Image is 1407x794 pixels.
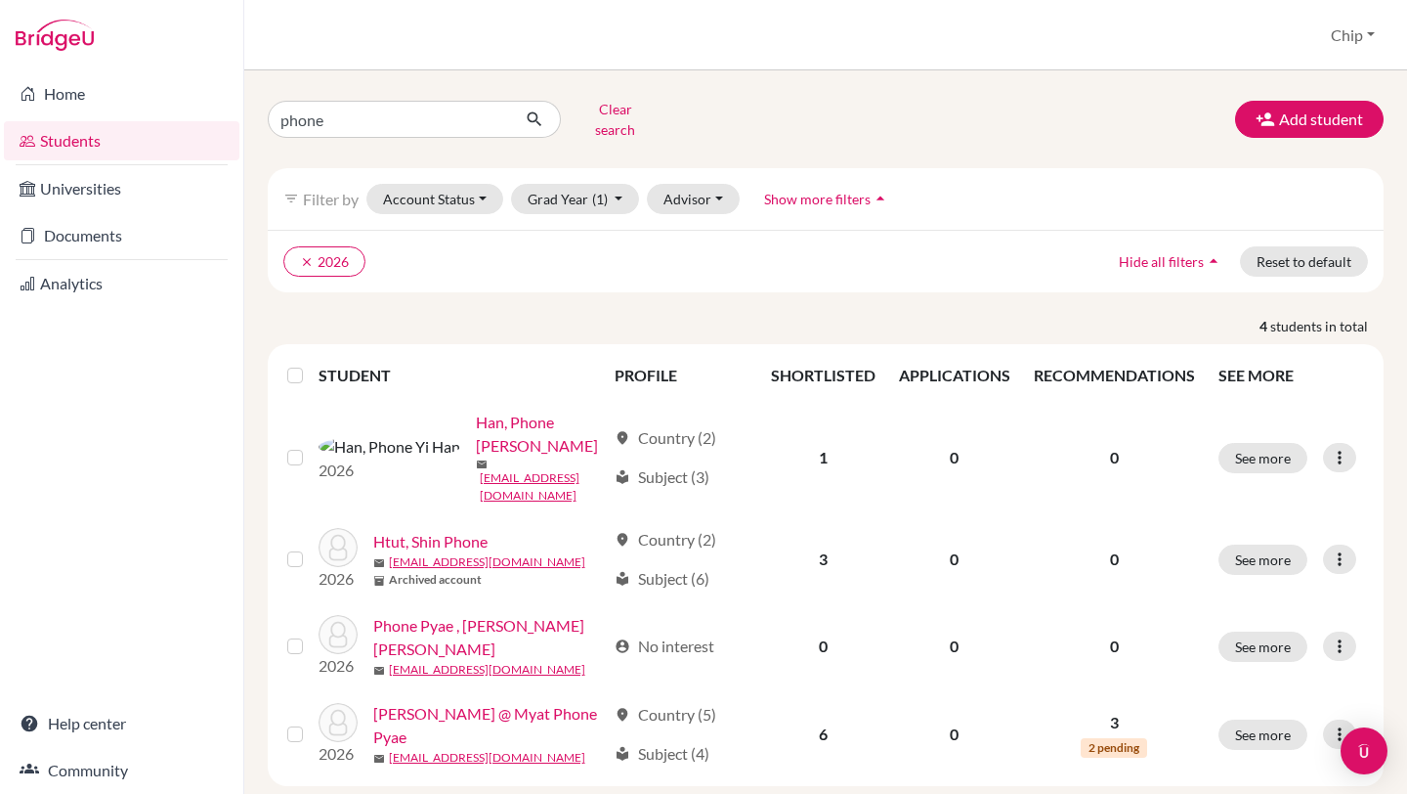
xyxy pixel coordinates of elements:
button: Show more filtersarrow_drop_up [747,184,907,214]
i: filter_list [283,191,299,206]
a: Analytics [4,264,239,303]
button: clear2026 [283,246,365,277]
a: [PERSON_NAME] @ Myat Phone Pyae [373,702,606,749]
span: mail [373,557,385,569]
a: [EMAIL_ADDRESS][DOMAIN_NAME] [389,749,585,767]
span: local_library [615,571,630,587]
span: (1) [592,191,608,207]
span: Show more filters [764,191,871,207]
span: location_on [615,430,630,446]
p: 0 [1034,446,1195,469]
i: arrow_drop_up [871,189,890,208]
a: [EMAIL_ADDRESS][DOMAIN_NAME] [389,553,585,571]
th: SEE MORE [1207,352,1376,399]
td: 0 [759,602,887,690]
a: [EMAIL_ADDRESS][DOMAIN_NAME] [480,469,606,505]
span: Filter by [303,190,359,208]
a: [EMAIL_ADDRESS][DOMAIN_NAME] [389,661,585,679]
button: Account Status [366,184,503,214]
a: Students [4,121,239,160]
span: students in total [1270,316,1384,336]
img: Han, Phone Yi Han [319,435,460,459]
a: Help center [4,704,239,743]
a: Community [4,751,239,790]
button: Chip [1322,17,1384,54]
span: inventory_2 [373,575,385,587]
td: 0 [887,690,1022,778]
button: Add student [1235,101,1384,138]
a: Documents [4,216,239,255]
span: 2 pending [1081,738,1147,758]
td: 1 [759,399,887,516]
a: Han, Phone [PERSON_NAME] [476,411,606,458]
span: location_on [615,707,630,723]
p: 2026 [319,459,460,482]
td: 0 [887,516,1022,602]
input: Find student by name... [268,101,510,138]
td: 0 [887,602,1022,690]
div: No interest [615,635,714,658]
i: arrow_drop_up [1204,251,1223,271]
div: Country (5) [615,703,716,727]
td: 3 [759,516,887,602]
p: 2026 [319,742,358,766]
span: local_library [615,469,630,485]
span: mail [476,459,488,470]
button: See more [1218,720,1307,750]
a: Universities [4,169,239,208]
span: local_library [615,746,630,762]
img: Htut, Shin Phone [319,528,358,567]
p: 2026 [319,654,358,678]
button: See more [1218,632,1307,662]
img: Zaw, Mark @ Myat Phone Pyae [319,703,358,742]
th: PROFILE [603,352,759,399]
span: Hide all filters [1119,253,1204,270]
p: 0 [1034,635,1195,658]
div: Subject (3) [615,465,709,489]
a: Htut, Shin Phone [373,530,488,553]
button: See more [1218,443,1307,473]
div: Country (2) [615,426,716,450]
button: Grad Year(1) [511,184,640,214]
img: Bridge-U [16,20,94,51]
button: Hide all filtersarrow_drop_up [1102,246,1240,277]
p: 0 [1034,548,1195,571]
td: 0 [887,399,1022,516]
span: location_on [615,532,630,548]
strong: 4 [1259,316,1270,336]
p: 3 [1034,711,1195,734]
span: account_circle [615,639,630,654]
button: Clear search [561,94,669,145]
th: APPLICATIONS [887,352,1022,399]
span: mail [373,753,385,765]
span: mail [373,665,385,677]
button: Reset to default [1240,246,1368,277]
th: RECOMMENDATIONS [1022,352,1207,399]
div: Country (2) [615,528,716,551]
th: SHORTLISTED [759,352,887,399]
button: Advisor [647,184,740,214]
th: STUDENT [319,352,603,399]
div: Subject (6) [615,567,709,591]
i: clear [300,255,314,269]
button: See more [1218,545,1307,575]
img: Phone Pyae , Kaung Khant Kaung Kaung [319,615,358,654]
p: 2026 [319,567,358,591]
td: 6 [759,690,887,778]
a: Phone Pyae , [PERSON_NAME] [PERSON_NAME] [373,614,606,661]
b: Archived account [389,571,482,589]
a: Home [4,74,239,113]
div: Subject (4) [615,742,709,766]
div: Open Intercom Messenger [1341,728,1387,774]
